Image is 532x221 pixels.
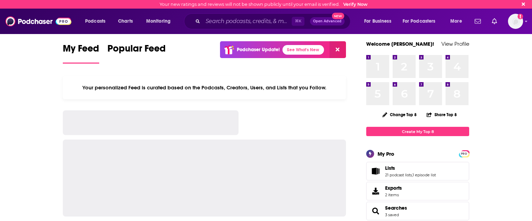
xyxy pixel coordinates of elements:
[508,14,523,29] img: User Profile
[385,173,412,177] a: 21 podcast lists
[63,76,346,99] div: Your personalized Feed is curated based on the Podcasts, Creators, Users, and Lists that you Follow.
[378,110,421,119] button: Change Top 8
[441,41,469,47] a: View Profile
[403,16,436,26] span: For Podcasters
[369,206,382,216] a: Searches
[413,173,436,177] a: 1 episode list
[107,43,166,64] a: Popular Feed
[359,16,400,27] button: open menu
[114,16,137,27] a: Charts
[518,14,523,19] svg: Email not verified
[385,185,402,191] span: Exports
[369,166,382,176] a: Lists
[385,212,399,217] a: 3 saved
[107,43,166,58] span: Popular Feed
[446,16,471,27] button: open menu
[366,127,469,136] a: Create My Top 8
[366,202,469,220] span: Searches
[160,2,368,7] div: Your new ratings and reviews will not be shown publicly until your email is verified.
[460,151,468,156] a: PRO
[313,20,342,23] span: Open Advanced
[412,173,413,177] span: ,
[369,186,382,196] span: Exports
[292,17,304,26] span: ⌘ K
[364,16,391,26] span: For Business
[385,205,407,211] a: Searches
[190,13,357,29] div: Search podcasts, credits, & more...
[366,41,434,47] a: Welcome [PERSON_NAME]!
[141,16,180,27] button: open menu
[366,162,469,180] span: Lists
[489,15,500,27] a: Show notifications dropdown
[398,16,446,27] button: open menu
[118,16,133,26] span: Charts
[63,43,99,64] a: My Feed
[508,14,523,29] button: Show profile menu
[472,15,484,27] a: Show notifications dropdown
[310,17,345,25] button: Open AdvancedNew
[378,151,394,157] div: My Pro
[385,165,395,171] span: Lists
[450,16,462,26] span: More
[63,43,99,58] span: My Feed
[343,2,368,7] a: Verify Now
[5,15,71,28] img: Podchaser - Follow, Share and Rate Podcasts
[366,182,469,200] a: Exports
[203,16,292,27] input: Search podcasts, credits, & more...
[508,14,523,29] span: Logged in as dresnic
[146,16,171,26] span: Monitoring
[332,13,344,19] span: New
[80,16,114,27] button: open menu
[426,108,457,121] button: Share Top 8
[237,47,280,53] p: Podchaser Update!
[385,192,402,197] span: 2 items
[282,45,324,55] a: See What's New
[385,165,436,171] a: Lists
[85,16,105,26] span: Podcasts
